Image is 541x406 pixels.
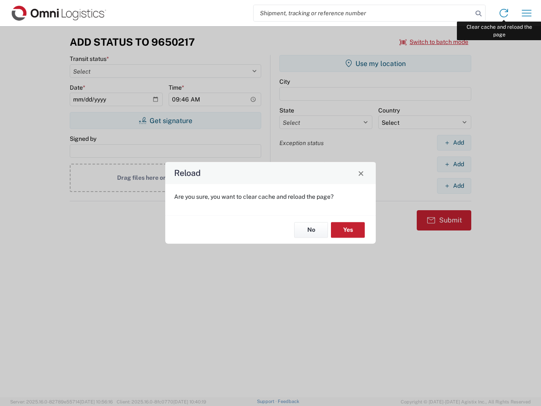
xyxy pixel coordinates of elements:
input: Shipment, tracking or reference number [254,5,473,21]
button: Yes [331,222,365,238]
button: No [294,222,328,238]
button: Close [355,167,367,179]
p: Are you sure, you want to clear cache and reload the page? [174,193,367,200]
h4: Reload [174,167,201,179]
